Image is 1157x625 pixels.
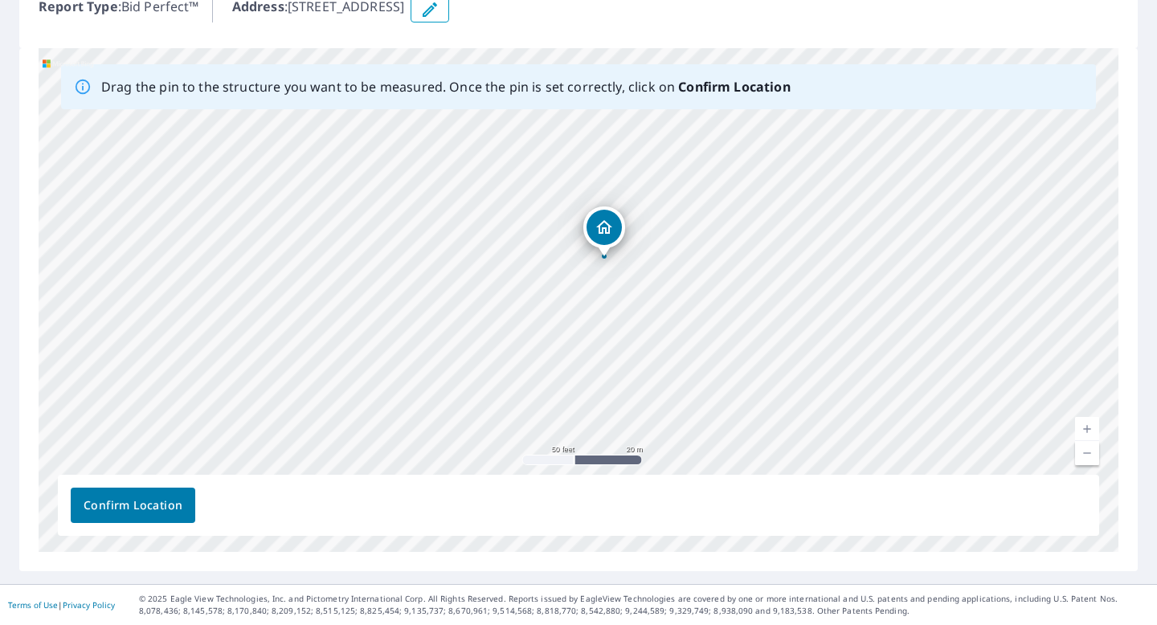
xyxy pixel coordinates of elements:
a: Current Level 19, Zoom In [1075,417,1099,441]
a: Current Level 19, Zoom Out [1075,441,1099,465]
a: Terms of Use [8,599,58,611]
p: Drag the pin to the structure you want to be measured. Once the pin is set correctly, click on [101,77,791,96]
p: | [8,600,115,610]
b: Confirm Location [678,78,790,96]
a: Privacy Policy [63,599,115,611]
div: Dropped pin, building 1, Residential property, 2549 Brownwood Ct Poplar Bluff, MO 63901 [583,206,625,256]
p: © 2025 Eagle View Technologies, Inc. and Pictometry International Corp. All Rights Reserved. Repo... [139,593,1149,617]
span: Confirm Location [84,496,182,516]
button: Confirm Location [71,488,195,523]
